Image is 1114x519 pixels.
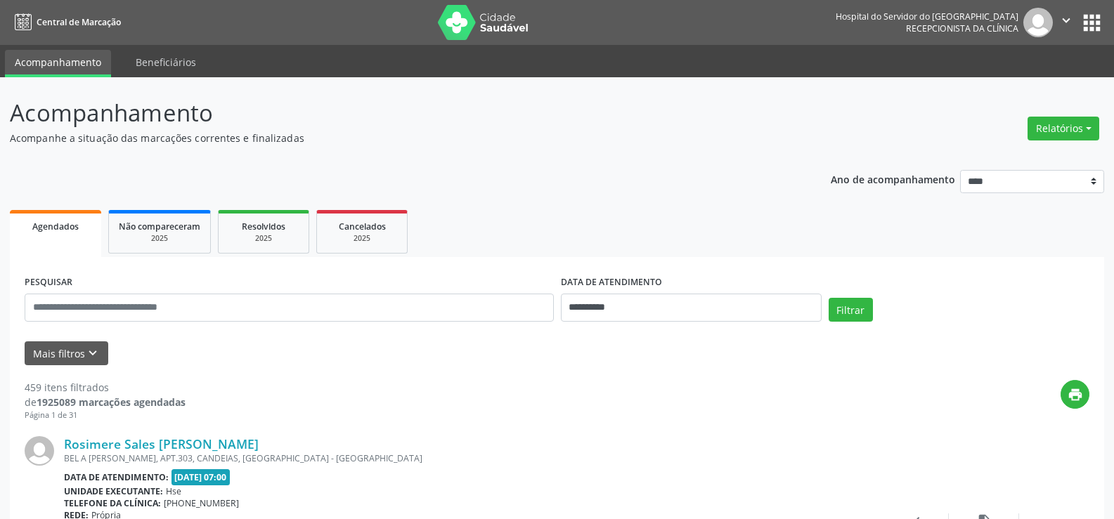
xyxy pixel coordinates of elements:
[561,272,662,294] label: DATA DE ATENDIMENTO
[164,497,239,509] span: [PHONE_NUMBER]
[119,221,200,232] span: Não compareceram
[37,395,186,409] strong: 1925089 marcações agendadas
[906,22,1018,34] span: Recepcionista da clínica
[32,221,79,232] span: Agendados
[1061,380,1089,409] button: print
[10,96,776,131] p: Acompanhamento
[836,11,1018,22] div: Hospital do Servidor do [GEOGRAPHIC_DATA]
[64,471,169,483] b: Data de atendimento:
[166,485,181,497] span: Hse
[25,272,72,294] label: PESQUISAR
[1058,13,1074,28] i: 
[228,233,299,244] div: 2025
[10,11,121,34] a: Central de Marcação
[64,497,161,509] b: Telefone da clínica:
[327,233,397,244] div: 2025
[25,341,108,366] button: Mais filtroskeyboard_arrow_down
[171,469,231,485] span: [DATE] 07:00
[64,452,879,464] div: BEL A [PERSON_NAME], APT.303, CANDEIAS, [GEOGRAPHIC_DATA] - [GEOGRAPHIC_DATA]
[64,485,163,497] b: Unidade executante:
[829,298,873,322] button: Filtrar
[5,50,111,77] a: Acompanhamento
[242,221,285,232] span: Resolvidos
[64,436,259,452] a: Rosimere Sales [PERSON_NAME]
[10,131,776,145] p: Acompanhe a situação das marcações correntes e finalizadas
[339,221,386,232] span: Cancelados
[25,395,186,409] div: de
[25,436,54,466] img: img
[831,170,955,188] p: Ano de acompanhamento
[119,233,200,244] div: 2025
[1068,387,1083,402] i: print
[25,409,186,421] div: Página 1 de 31
[85,346,101,361] i: keyboard_arrow_down
[1023,8,1053,37] img: img
[1080,11,1104,35] button: apps
[37,16,121,28] span: Central de Marcação
[126,50,206,74] a: Beneficiários
[25,380,186,395] div: 459 itens filtrados
[1053,8,1080,37] button: 
[1028,117,1099,140] button: Relatórios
